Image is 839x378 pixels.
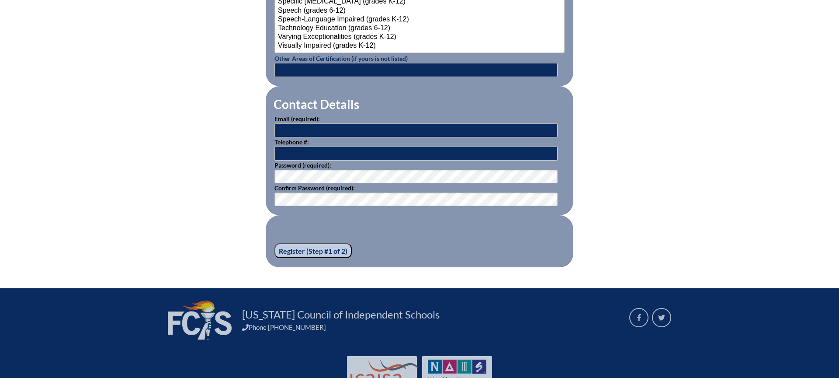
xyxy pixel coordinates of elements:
[274,184,355,192] label: Confirm Password (required):
[242,323,619,331] div: Phone [PHONE_NUMBER]
[277,15,562,24] option: Speech-Language Impaired (grades K-12)
[168,301,232,340] img: FCIS_logo_white
[277,42,562,50] option: Visually Impaired (grades K-12)
[277,24,562,33] option: Technology Education (grades 6-12)
[273,97,360,112] legend: Contact Details
[239,308,443,322] a: [US_STATE] Council of Independent Schools
[274,243,352,258] input: Register (Step #1 of 2)
[277,7,562,15] option: Speech (grades 6-12)
[277,33,562,42] option: Varying Exceptionalities (grades K-12)
[274,115,320,122] label: Email (required):
[274,138,309,146] label: Telephone #:
[274,55,408,62] label: Other Areas of Certification (if yours is not listed)
[274,161,331,169] label: Password (required):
